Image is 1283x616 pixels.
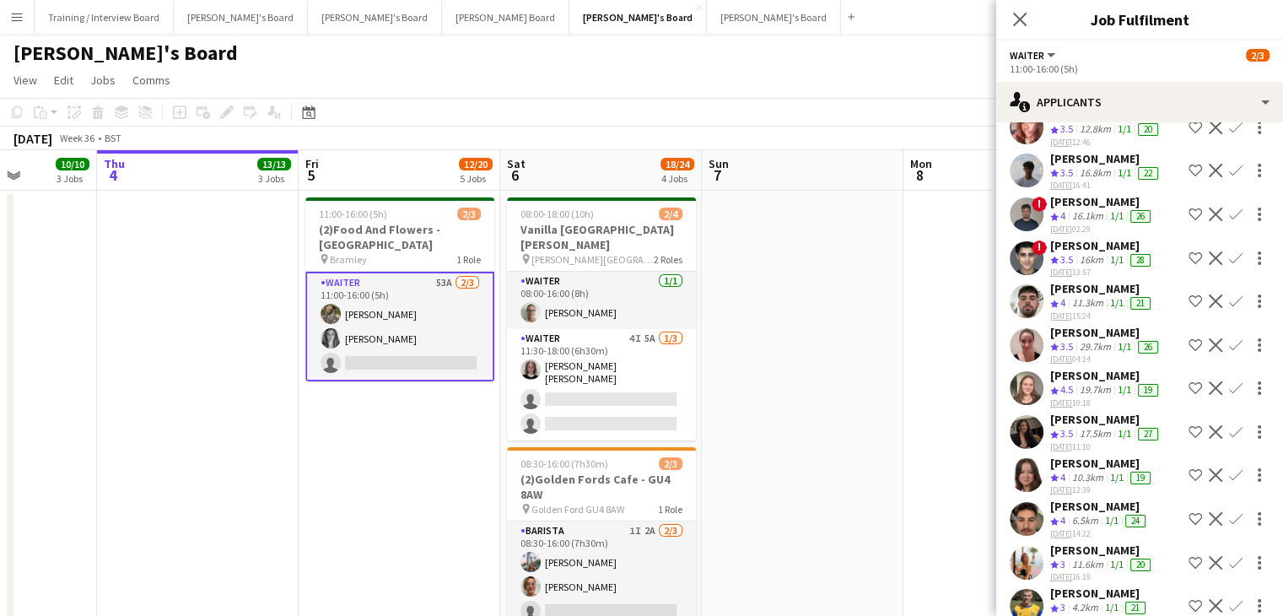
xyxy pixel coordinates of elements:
[1060,471,1065,484] span: 4
[1110,209,1124,222] app-skills-label: 1/1
[1076,166,1114,181] div: 16.8km
[1050,571,1072,582] tcxspan: Call 03-09-2025 via 3CX
[507,272,696,329] app-card-role: Waiter1/108:00-16:00 (8h)[PERSON_NAME]
[1138,123,1158,136] div: 20
[1060,253,1073,266] span: 3.5
[1105,601,1119,613] app-skills-label: 1/1
[305,156,319,171] span: Fri
[908,165,932,185] span: 8
[1050,441,1162,452] div: 11:10
[1010,49,1058,62] button: Waiter
[1032,240,1047,256] span: !
[1076,253,1107,267] div: 16km
[308,1,442,34] button: [PERSON_NAME]'s Board
[1105,514,1119,527] app-skills-label: 1/1
[507,197,696,440] app-job-card: 08:00-18:00 (10h)2/4Vanilla [GEOGRAPHIC_DATA][PERSON_NAME] [PERSON_NAME][GEOGRAPHIC_DATA]2 RolesW...
[13,130,52,147] div: [DATE]
[1110,253,1124,266] app-skills-label: 1/1
[910,156,932,171] span: Mon
[507,156,526,171] span: Sat
[1050,311,1072,322] tcxspan: Call 02-09-2025 via 3CX
[1050,151,1162,166] div: [PERSON_NAME]
[707,1,841,34] button: [PERSON_NAME]'s Board
[1118,340,1131,353] app-skills-label: 1/1
[507,222,696,252] h3: Vanilla [GEOGRAPHIC_DATA][PERSON_NAME]
[1050,267,1072,278] tcxspan: Call 02-09-2025 via 3CX
[460,172,492,185] div: 5 Jobs
[330,253,367,266] span: Bramley
[504,165,526,185] span: 6
[661,172,693,185] div: 4 Jobs
[1050,137,1072,148] tcxspan: Call 01-09-2025 via 3CX
[1069,601,1102,615] div: 4.2km
[1060,296,1065,309] span: 4
[1050,412,1162,427] div: [PERSON_NAME]
[1069,209,1107,224] div: 16.1km
[1050,456,1154,471] div: [PERSON_NAME]
[1050,484,1072,495] tcxspan: Call 03-09-2025 via 3CX
[105,132,121,144] div: BST
[1050,180,1162,191] div: 16:41
[659,457,682,470] span: 2/3
[258,172,290,185] div: 3 Jobs
[104,156,125,171] span: Thu
[305,272,494,381] app-card-role: Waiter53A2/311:00-16:00 (5h)[PERSON_NAME][PERSON_NAME]
[1050,137,1162,148] div: 12:46
[1050,180,1072,191] tcxspan: Call 01-09-2025 via 3CX
[1050,528,1072,539] tcxspan: Call 03-09-2025 via 3CX
[1050,397,1072,408] tcxspan: Call 03-09-2025 via 3CX
[1060,209,1065,222] span: 4
[1060,122,1073,135] span: 3.5
[1050,484,1154,495] div: 12:39
[520,457,608,470] span: 08:30-16:00 (7h30m)
[13,41,238,66] h1: [PERSON_NAME]'s Board
[1076,340,1114,354] div: 29.7km
[507,329,696,440] app-card-role: Waiter4I5A1/311:30-18:00 (6h30m)[PERSON_NAME] [PERSON_NAME]
[1060,340,1073,353] span: 3.5
[90,73,116,88] span: Jobs
[1130,297,1151,310] div: 21
[1118,427,1131,440] app-skills-label: 1/1
[174,1,308,34] button: [PERSON_NAME]'s Board
[531,503,624,516] span: Golden Ford GU4 8AW
[319,208,387,220] span: 11:00-16:00 (5h)
[569,1,707,34] button: [PERSON_NAME]'s Board
[7,69,44,91] a: View
[57,172,89,185] div: 3 Jobs
[1050,543,1154,558] div: [PERSON_NAME]
[1060,166,1073,179] span: 3.5
[459,158,493,170] span: 12/20
[654,253,682,266] span: 2 Roles
[1050,354,1072,365] tcxspan: Call 03-09-2025 via 3CX
[35,1,174,34] button: Training / Interview Board
[1069,514,1102,528] div: 6.5km
[1130,210,1151,223] div: 26
[1118,166,1131,179] app-skills-label: 1/1
[1138,384,1158,397] div: 19
[1069,296,1107,311] div: 11.3km
[1060,601,1065,613] span: 3
[1076,122,1114,137] div: 12.8km
[1130,559,1151,571] div: 20
[1125,515,1146,527] div: 24
[1069,558,1107,572] div: 11.6km
[305,222,494,252] h3: (2)Food And Flowers - [GEOGRAPHIC_DATA]
[84,69,122,91] a: Jobs
[1050,368,1162,383] div: [PERSON_NAME]
[303,165,319,185] span: 5
[1050,194,1154,209] div: [PERSON_NAME]
[660,158,694,170] span: 18/24
[457,208,481,220] span: 2/3
[13,73,37,88] span: View
[1110,558,1124,570] app-skills-label: 1/1
[1050,311,1154,322] div: 15:24
[1060,383,1073,396] span: 4.5
[1050,238,1154,253] div: [PERSON_NAME]
[1050,224,1072,235] tcxspan: Call 02-09-2025 via 3CX
[305,197,494,381] app-job-card: 11:00-16:00 (5h)2/3(2)Food And Flowers - [GEOGRAPHIC_DATA] Bramley1 RoleWaiter53A2/311:00-16:00 (...
[1050,397,1162,408] div: 10:18
[456,253,481,266] span: 1 Role
[126,69,177,91] a: Comms
[1110,471,1124,484] app-skills-label: 1/1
